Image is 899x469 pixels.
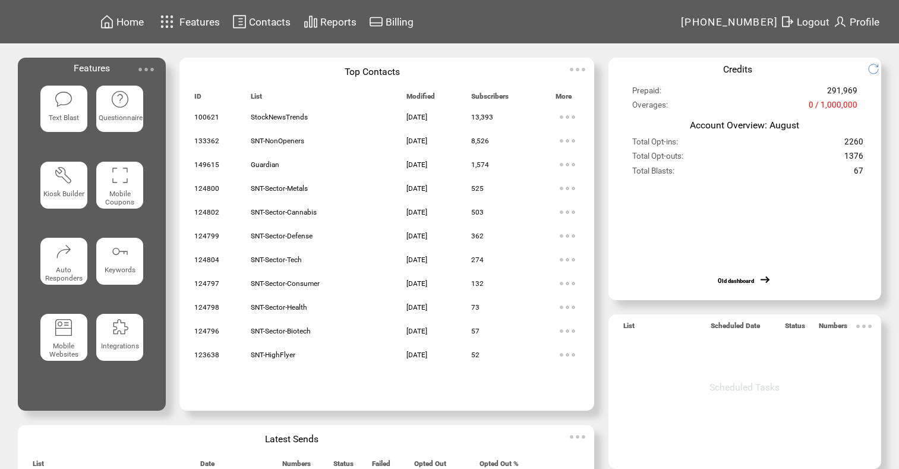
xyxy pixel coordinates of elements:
span: Numbers [819,322,847,335]
span: [DATE] [406,256,427,264]
span: Prepaid: [632,86,661,100]
span: [DATE] [406,279,427,288]
img: tool%201.svg [54,166,73,185]
span: 124802 [194,208,219,216]
span: 291,969 [827,86,857,100]
span: [DATE] [406,184,427,193]
span: Total Opt-outs: [632,152,683,166]
img: ellypsis.svg [556,177,579,200]
span: SNT-Sector-Biotech [251,327,311,335]
span: ID [194,92,201,106]
span: List [251,92,262,106]
span: Latest Sends [265,433,318,445]
span: Auto Responders [45,266,83,282]
span: SNT-Sector-Metals [251,184,308,193]
span: 2260 [844,137,863,152]
img: mobile-websites.svg [54,318,73,337]
img: ellypsis.svg [556,129,579,153]
span: SNT-NonOpeners [251,137,304,145]
span: 124797 [194,279,219,288]
span: Total Opt-ins: [632,137,678,152]
span: Modified [406,92,435,106]
a: Logout [778,12,831,31]
a: Old dashboard [718,278,754,284]
span: 124804 [194,256,219,264]
img: chart.svg [304,14,318,29]
img: ellypsis.svg [566,58,589,81]
a: Keywords [96,238,143,304]
img: ellypsis.svg [556,200,579,224]
span: SNT-Sector-Cannabis [251,208,317,216]
span: [DATE] [406,232,427,240]
span: Subscribers [471,92,509,106]
span: [DATE] [406,303,427,311]
span: 123638 [194,351,219,359]
img: ellypsis.svg [556,319,579,343]
span: Account Overview: August [690,119,799,131]
span: Home [116,16,144,28]
span: 1,574 [471,160,489,169]
a: Contacts [231,12,292,31]
span: Guardian [251,160,279,169]
span: 124798 [194,303,219,311]
a: Kiosk Builder [40,162,87,228]
span: SNT-Sector-Tech [251,256,302,264]
img: questionnaire.svg [111,90,130,109]
span: 57 [471,327,480,335]
img: ellypsis.svg [852,314,876,338]
span: SNT-HighFlyer [251,351,295,359]
img: features.svg [157,12,178,32]
a: Billing [367,12,415,31]
img: profile.svg [833,14,847,29]
span: 13,393 [471,113,493,121]
img: ellypsis.svg [556,105,579,129]
img: text-blast.svg [54,90,73,109]
span: Billing [386,16,414,28]
img: exit.svg [780,14,794,29]
span: Features [179,16,220,28]
img: ellypsis.svg [134,58,158,81]
span: 73 [471,303,480,311]
span: [DATE] [406,113,427,121]
span: 124796 [194,327,219,335]
span: 67 [854,166,863,181]
span: Scheduled Tasks [709,382,780,393]
span: 124799 [194,232,219,240]
span: StockNewsTrends [251,113,308,121]
span: 149615 [194,160,219,169]
img: home.svg [100,14,114,29]
span: Reports [320,16,357,28]
span: Features [74,62,110,74]
span: SNT-Sector-Consumer [251,279,320,288]
span: Kiosk Builder [43,190,84,198]
a: Home [98,12,146,31]
span: 52 [471,351,480,359]
img: ellypsis.svg [556,272,579,295]
span: Questionnaire [99,114,143,122]
a: Mobile Coupons [96,162,143,228]
span: Text Blast [49,114,79,122]
span: [DATE] [406,160,427,169]
span: SNT-Sector-Health [251,303,307,311]
span: 0 / 1,000,000 [809,100,857,115]
img: ellypsis.svg [556,224,579,248]
span: 362 [471,232,484,240]
span: Keywords [105,266,135,274]
a: Mobile Websites [40,314,87,380]
span: [PHONE_NUMBER] [681,16,778,28]
span: Integrations [101,342,139,350]
span: 100621 [194,113,219,121]
img: integrations.svg [111,318,130,337]
span: Overages: [632,100,668,115]
img: keywords.svg [111,242,130,261]
a: Auto Responders [40,238,87,304]
span: Total Blasts: [632,166,674,181]
span: Status [785,322,805,335]
img: ellypsis.svg [556,295,579,319]
span: [DATE] [406,327,427,335]
span: Logout [797,16,829,28]
span: Mobile Websites [49,342,78,358]
span: [DATE] [406,351,427,359]
span: 133362 [194,137,219,145]
img: auto-responders.svg [54,242,73,261]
